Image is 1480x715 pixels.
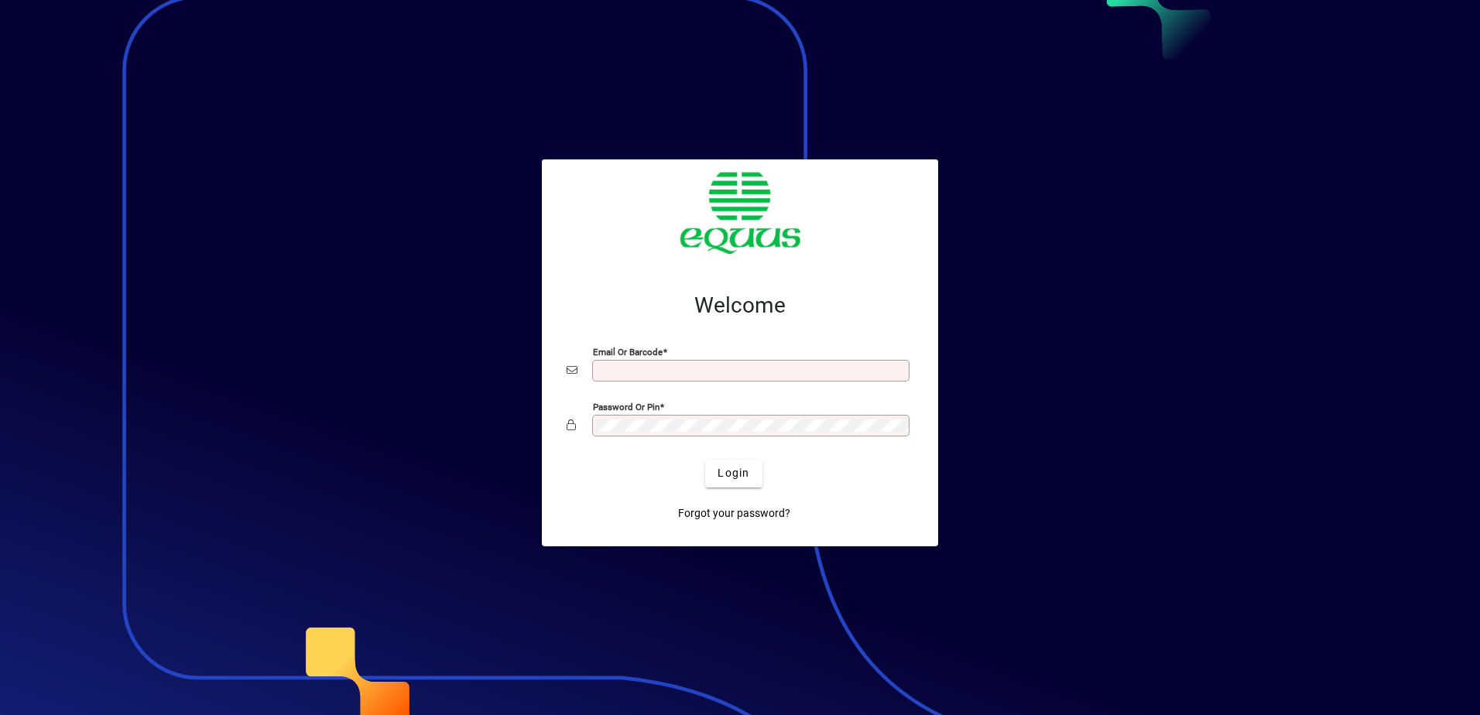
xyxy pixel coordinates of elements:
mat-label: Password or Pin [593,401,659,412]
span: Login [718,465,749,481]
h2: Welcome [567,292,913,319]
span: Forgot your password? [678,505,790,522]
a: Forgot your password? [672,500,797,528]
button: Login [705,460,762,487]
mat-label: Email or Barcode [593,346,663,357]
